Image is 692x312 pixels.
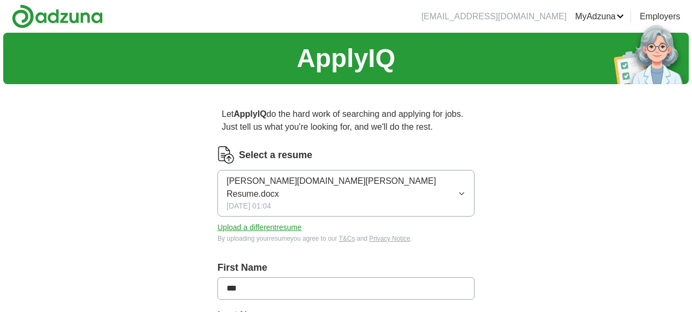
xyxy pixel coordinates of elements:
[227,200,271,212] span: [DATE] 01:04
[217,261,475,275] label: First Name
[217,103,475,138] p: Let do the hard work of searching and applying for jobs. Just tell us what you're looking for, an...
[339,235,355,242] a: T&Cs
[12,4,103,28] img: Adzuna logo
[217,234,475,243] div: By uploading your resume you agree to our and .
[217,170,475,217] button: [PERSON_NAME][DOMAIN_NAME][PERSON_NAME] Resume.docx[DATE] 01:04
[239,148,312,162] label: Select a resume
[640,10,680,23] a: Employers
[217,222,302,233] button: Upload a differentresume
[369,235,410,242] a: Privacy Notice
[422,10,567,23] li: [EMAIL_ADDRESS][DOMAIN_NAME]
[234,109,266,118] strong: ApplyIQ
[575,10,625,23] a: MyAdzuna
[297,39,395,78] h1: ApplyIQ
[217,146,235,164] img: CV Icon
[227,175,458,200] span: [PERSON_NAME][DOMAIN_NAME][PERSON_NAME] Resume.docx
